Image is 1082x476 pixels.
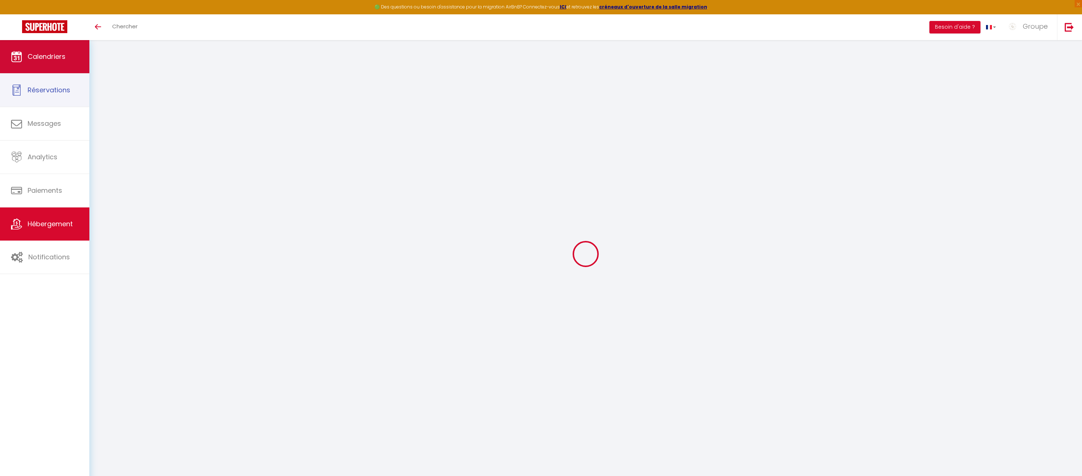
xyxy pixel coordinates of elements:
a: ICI [560,4,566,10]
span: Chercher [112,22,138,30]
span: Groupe [1023,22,1048,31]
a: créneaux d'ouverture de la salle migration [599,4,707,10]
span: Analytics [28,152,57,161]
button: Ouvrir le widget de chat LiveChat [6,3,28,25]
span: Réservations [28,85,70,95]
img: ... [1007,21,1018,32]
iframe: Chat [1051,443,1076,470]
span: Hébergement [28,219,73,228]
span: Paiements [28,186,62,195]
img: logout [1065,22,1074,32]
button: Besoin d'aide ? [929,21,980,33]
img: Super Booking [22,20,67,33]
span: Messages [28,119,61,128]
span: Calendriers [28,52,65,61]
span: Notifications [28,252,70,262]
a: ... Groupe [1001,14,1057,40]
a: Chercher [107,14,143,40]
